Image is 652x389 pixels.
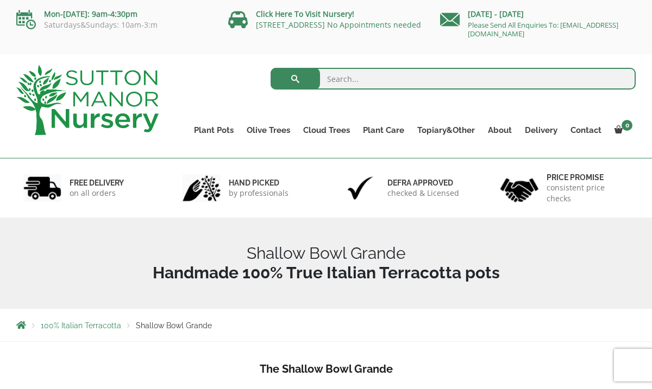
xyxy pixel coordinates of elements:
h1: Shallow Bowl Grande [16,244,636,283]
a: Plant Care [356,123,411,138]
a: [STREET_ADDRESS] No Appointments needed [256,20,421,30]
nav: Breadcrumbs [16,321,636,329]
img: logo [16,65,159,135]
a: Cloud Trees [297,123,356,138]
a: 100% Italian Terracotta [41,321,121,330]
img: 4.jpg [500,171,538,205]
p: on all orders [70,188,124,199]
p: Mon-[DATE]: 9am-4:30pm [16,8,212,21]
p: checked & Licensed [387,188,459,199]
p: by professionals [229,188,289,199]
img: 2.jpg [183,174,221,202]
a: 0 [608,123,636,138]
a: Click Here To Visit Nursery! [256,9,354,19]
a: About [481,123,518,138]
p: Saturdays&Sundays: 10am-3:m [16,21,212,29]
img: 3.jpg [341,174,379,202]
h6: hand picked [229,178,289,188]
p: consistent price checks [547,182,629,204]
a: Contact [564,123,608,138]
img: 1.jpg [23,174,61,202]
a: Please Send All Enquiries To: [EMAIL_ADDRESS][DOMAIN_NAME] [468,20,618,39]
a: Topiary&Other [411,123,481,138]
p: [DATE] - [DATE] [440,8,636,21]
h6: FREE DELIVERY [70,178,124,188]
a: Delivery [518,123,564,138]
a: Plant Pots [187,123,240,138]
b: The Shallow Bowl Grande [260,362,393,375]
h6: Price promise [547,173,629,182]
span: 0 [622,120,632,131]
h6: Defra approved [387,178,459,188]
span: Shallow Bowl Grande [136,321,212,330]
a: Olive Trees [240,123,297,138]
input: Search... [271,68,636,90]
